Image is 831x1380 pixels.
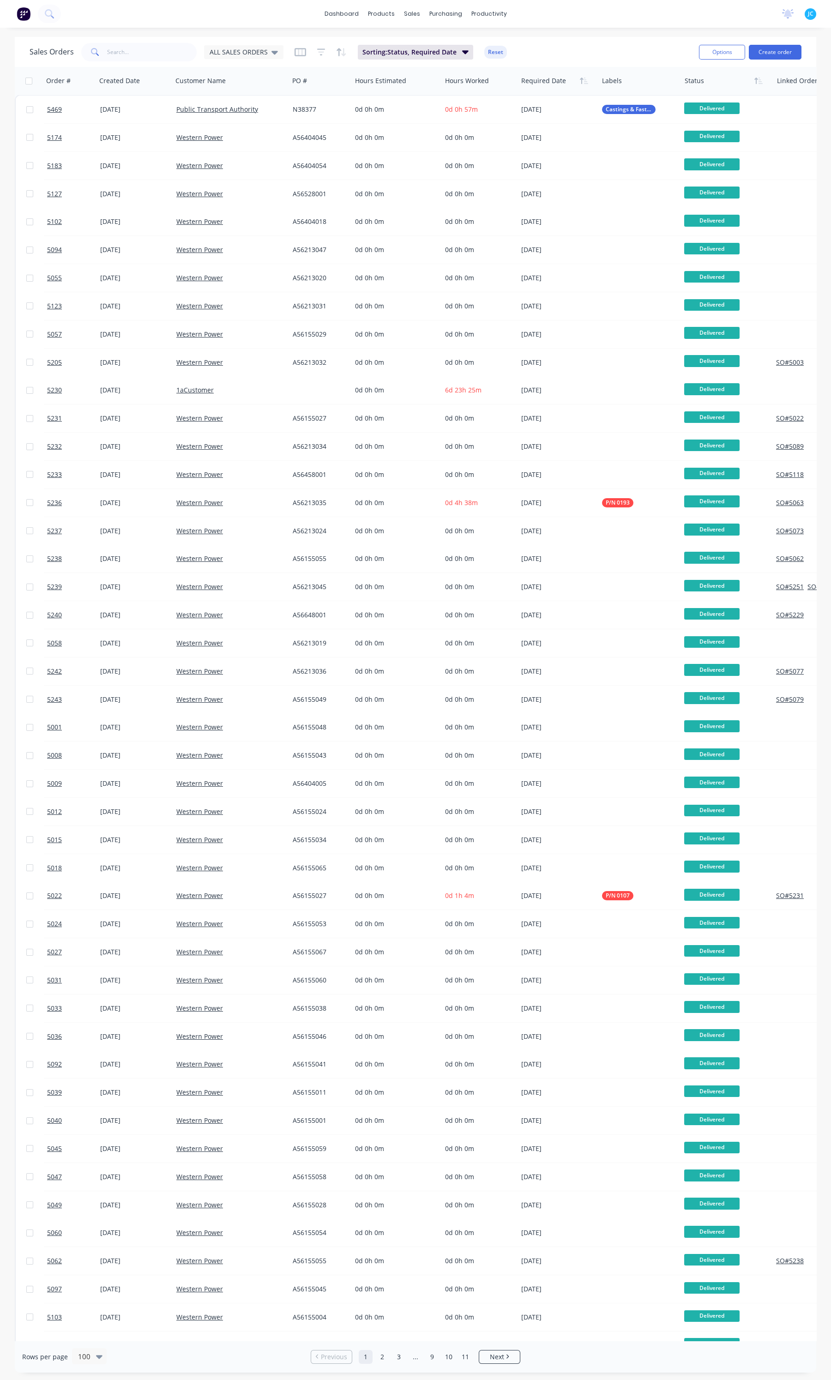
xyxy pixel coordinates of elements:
button: Castings & Fasteners [602,105,656,114]
a: 5045 [47,1135,100,1163]
a: 5001 [47,713,100,741]
a: 5231 [47,404,100,432]
span: 5055 [47,273,62,283]
a: Western Power [176,695,223,704]
a: 5094 [47,236,100,264]
a: 1aCustomer [176,386,214,394]
div: products [363,7,399,21]
span: 5062 [47,1256,62,1266]
a: Western Power [176,161,223,170]
div: [DATE] [521,105,595,114]
div: 0d 0h 0m [355,470,434,479]
div: 0d 0h 0m [355,217,434,226]
a: 5018 [47,854,100,882]
div: 0d 0h 0m [355,161,434,170]
div: A56404018 [293,217,345,226]
a: 5047 [47,1163,100,1191]
div: Hours Worked [445,76,489,85]
a: Public Transport Authority [176,105,258,114]
button: SO#5079 [776,695,804,704]
button: SO#5238 [776,1256,804,1266]
a: 5039 [47,1079,100,1106]
div: [DATE] [100,133,169,142]
a: Western Power [176,1116,223,1125]
div: [DATE] [521,301,595,311]
span: 5127 [47,189,62,199]
span: 5047 [47,1172,62,1181]
span: 0d 0h 0m [445,358,474,367]
a: 5233 [47,461,100,488]
span: 5024 [47,919,62,928]
span: Delivered [684,495,740,507]
div: [DATE] [521,161,595,170]
a: 5237 [47,517,100,545]
a: Western Power [176,358,223,367]
a: 5036 [47,1023,100,1050]
span: 5049 [47,1200,62,1210]
a: 5027 [47,938,100,966]
span: 5027 [47,947,62,957]
a: Western Power [176,1172,223,1181]
a: Western Power [176,891,223,900]
a: Western Power [176,498,223,507]
a: Western Power [176,807,223,816]
a: Western Power [176,1032,223,1041]
h1: Sales Orders [30,48,74,56]
a: Western Power [176,863,223,872]
a: Western Power [176,189,223,198]
div: A56213035 [293,498,345,507]
div: A56213045 [293,582,345,591]
span: 5022 [47,891,62,900]
span: 5058 [47,639,62,648]
div: [DATE] [521,442,595,451]
a: Western Power [176,1088,223,1097]
div: [DATE] [521,386,595,395]
a: 5062 [47,1247,100,1275]
div: Customer Name [175,76,226,85]
div: Status [685,76,704,85]
span: Delivered [684,271,740,283]
span: 0d 0h 57m [445,105,478,114]
span: 5012 [47,807,62,816]
span: Delivered [684,383,740,395]
span: Delivered [684,468,740,479]
div: 0d 0h 0m [355,301,434,311]
span: Delivered [684,440,740,451]
div: [DATE] [521,554,595,563]
div: 0d 0h 0m [355,245,434,254]
a: Western Power [176,779,223,788]
a: dashboard [320,7,363,21]
span: 5008 [47,751,62,760]
span: P/N 0193 [606,498,630,507]
a: 5040 [47,1107,100,1134]
span: 0d 0h 0m [445,610,474,619]
button: SO#5089 [776,442,804,451]
a: Page 3 [392,1350,406,1364]
a: 5238 [47,545,100,572]
span: 5033 [47,1004,62,1013]
span: Delivered [684,158,740,170]
div: [DATE] [521,217,595,226]
a: Western Power [176,245,223,254]
div: [DATE] [100,610,169,620]
a: 5242 [47,657,100,685]
div: Order # [46,76,71,85]
img: Factory [17,7,30,21]
span: Delivered [684,299,740,311]
button: SO#5077 [776,667,804,676]
span: 5031 [47,976,62,985]
span: 5123 [47,301,62,311]
span: 0d 0h 0m [445,582,474,591]
div: [DATE] [100,330,169,339]
span: 0d 0h 0m [445,414,474,422]
span: 5103 [47,1313,62,1322]
span: 0d 0h 0m [445,217,474,226]
button: SO#5231 [776,891,804,900]
a: 5243 [47,686,100,713]
div: [DATE] [100,470,169,479]
span: 5097 [47,1284,62,1294]
div: 0d 0h 0m [355,386,434,395]
div: Created Date [99,76,140,85]
span: Next [490,1352,504,1362]
a: 5102 [47,208,100,235]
